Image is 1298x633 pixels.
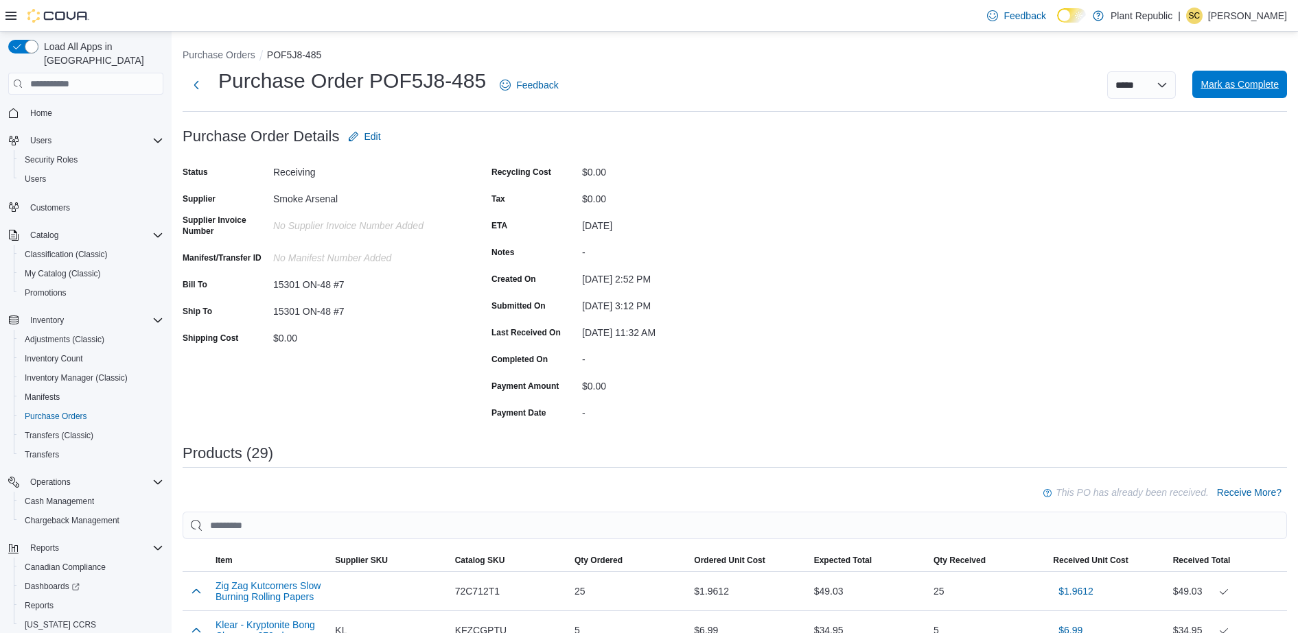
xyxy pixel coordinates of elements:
[3,103,169,123] button: Home
[1004,9,1045,23] span: Feedback
[455,583,500,599] span: 72C712T1
[183,128,340,145] h3: Purchase Order Details
[3,131,169,150] button: Users
[25,474,163,490] span: Operations
[14,245,169,264] button: Classification (Classic)
[3,538,169,558] button: Reports
[267,49,321,60] button: POF5J8-485
[494,71,564,99] a: Feedback
[14,264,169,283] button: My Catalog (Classic)
[455,555,505,566] span: Catalog SKU
[14,283,169,302] button: Promotions
[25,353,83,364] span: Inventory Count
[19,370,163,386] span: Inventory Manager (Classic)
[183,215,268,237] label: Supplier Invoice Number
[491,300,546,311] label: Submitted On
[25,562,106,573] span: Canadian Compliance
[25,227,64,243] button: Catalog
[30,230,58,241] span: Catalog
[14,330,169,349] button: Adjustments (Classic)
[30,108,52,119] span: Home
[14,596,169,615] button: Reports
[25,287,67,298] span: Promotions
[1208,8,1287,24] p: [PERSON_NAME]
[569,577,688,605] div: 25
[3,197,169,217] button: Customers
[934,555,986,566] span: Qty Received
[19,246,163,263] span: Classification (Classic)
[25,334,104,345] span: Adjustments (Classic)
[183,445,273,462] h3: Products (29)
[814,555,872,566] span: Expected Total
[273,300,457,317] div: 15301 ON-48 #7
[183,49,255,60] button: Purchase Orders
[19,559,111,575] a: Canadian Compliance
[14,387,169,407] button: Manifests
[1217,486,1282,499] span: Receive More?
[19,350,89,367] a: Inventory Count
[273,247,457,263] div: No Manifest Number added
[30,315,64,326] span: Inventory
[273,274,457,290] div: 15301 ON-48 #7
[582,348,766,365] div: -
[1111,8,1172,24] p: Plant Republic
[809,549,928,571] button: Expected Total
[1173,555,1231,566] span: Received Total
[575,555,623,566] span: Qty Ordered
[183,252,262,263] label: Manifest/Transfer ID
[19,408,163,425] span: Purchase Orders
[1178,8,1181,24] p: |
[19,152,163,168] span: Security Roles
[19,246,113,263] a: Classification (Classic)
[582,375,766,392] div: $0.00
[14,368,169,387] button: Inventory Manager (Classic)
[1192,71,1287,98] button: Mark as Complete
[364,130,381,143] span: Edit
[25,154,78,165] span: Security Roles
[569,549,688,571] button: Qty Ordered
[25,249,108,260] span: Classification (Classic)
[183,167,208,178] label: Status
[335,555,388,566] span: Supplier SKU
[491,381,559,392] label: Payment Amount
[688,549,808,571] button: Ordered Unit Cost
[30,477,71,488] span: Operations
[19,408,93,425] a: Purchase Orders
[273,188,457,204] div: Smoke Arsenal
[582,295,766,311] div: [DATE] 3:12 PM
[1189,8,1201,24] span: SC
[25,312,69,329] button: Inventory
[582,322,766,338] div: [DATE] 11:32 AM
[25,449,59,460] span: Transfers
[14,426,169,445] button: Transfers (Classic)
[491,193,505,204] label: Tax
[14,407,169,426] button: Purchase Orders
[30,135,51,146] span: Users
[582,402,766,418] div: -
[19,331,110,348] a: Adjustments (Classic)
[19,597,59,614] a: Reports
[582,241,766,258] div: -
[19,389,163,405] span: Manifests
[183,306,212,317] label: Ship To
[1047,549,1167,571] button: Received Unit Cost
[809,577,928,605] div: $49.03
[928,549,1047,571] button: Qty Received
[1186,8,1203,24] div: Samantha Crosby
[25,200,76,216] a: Customers
[582,188,766,204] div: $0.00
[1173,583,1282,599] div: $49.03
[19,493,100,510] a: Cash Management
[19,331,163,348] span: Adjustments (Classic)
[1058,584,1093,598] span: $1.9612
[183,279,207,290] label: Bill To
[491,327,561,338] label: Last Received On
[491,220,507,231] label: ETA
[688,577,808,605] div: $1.9612
[343,123,386,150] button: Edit
[694,555,765,566] span: Ordered Unit Cost
[25,227,163,243] span: Catalog
[19,578,163,595] span: Dashboards
[218,67,486,95] h1: Purchase Order POF5J8-485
